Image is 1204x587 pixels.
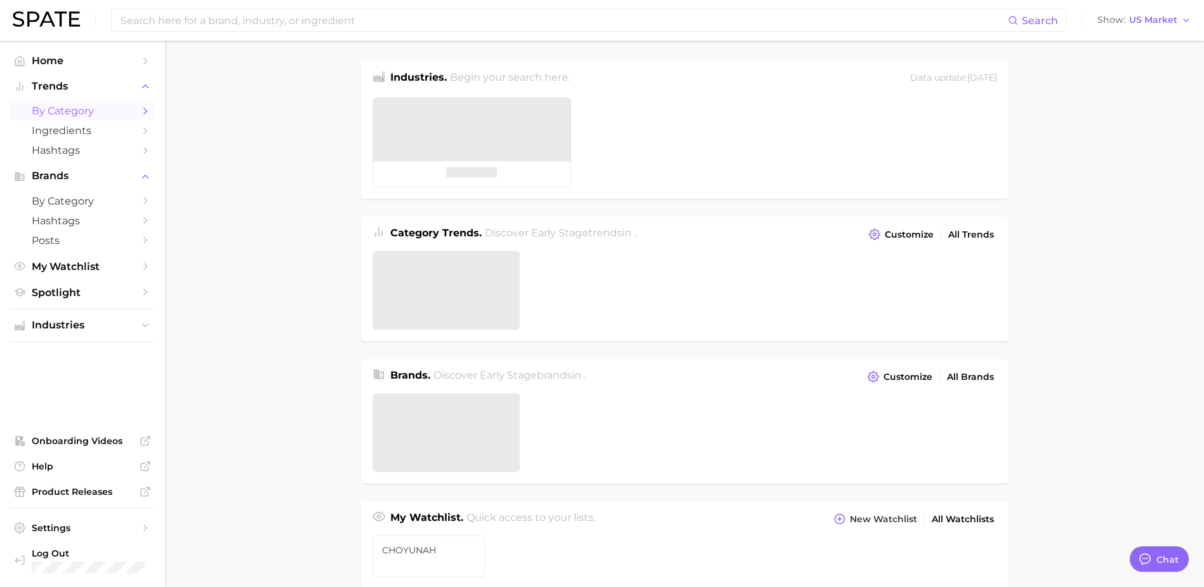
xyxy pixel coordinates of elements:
[10,231,155,250] a: Posts
[485,227,636,239] span: Discover Early Stage trends in .
[10,166,155,186] button: Brands
[1022,15,1058,27] span: Search
[32,170,133,182] span: Brands
[831,510,920,528] button: New Watchlist
[932,514,994,525] span: All Watchlists
[32,105,133,117] span: by Category
[10,191,155,211] a: by Category
[10,140,155,160] a: Hashtags
[32,215,133,227] span: Hashtags
[866,226,936,243] button: Customize
[390,227,482,239] span: Category Trends .
[929,511,997,528] a: All Watchlists
[13,11,80,27] img: SPATE
[10,518,155,537] a: Settings
[1129,17,1177,24] span: US Market
[910,70,997,87] div: Data update: [DATE]
[32,55,133,67] span: Home
[10,283,155,302] a: Spotlight
[10,544,155,577] a: Log out. Currently logged in with e-mail jek@cosmax.com.
[10,121,155,140] a: Ingredients
[1097,17,1125,24] span: Show
[944,368,997,386] a: All Brands
[433,369,586,381] span: Discover Early Stage brands in .
[382,545,476,555] span: CHOYUNAH
[373,536,486,577] a: CHOYUNAH
[32,81,133,92] span: Trends
[32,195,133,207] span: by Category
[32,435,133,447] span: Onboarding Videos
[1094,12,1194,29] button: ShowUS Market
[390,369,430,381] span: Brands .
[948,229,994,240] span: All Trends
[10,211,155,231] a: Hashtags
[10,457,155,476] a: Help
[32,260,133,273] span: My Watchlist
[10,257,155,276] a: My Watchlist
[32,320,133,331] span: Industries
[32,548,145,559] span: Log Out
[883,372,932,382] span: Customize
[119,10,1008,31] input: Search here for a brand, industry, or ingredient
[945,226,997,243] a: All Trends
[466,510,595,528] h2: Quick access to your lists.
[32,125,133,137] span: Ingredients
[885,229,934,240] span: Customize
[10,431,155,450] a: Onboarding Videos
[947,372,994,382] span: All Brands
[32,486,133,497] span: Product Releases
[32,522,133,534] span: Settings
[390,510,463,528] h1: My Watchlist.
[390,70,447,87] h1: Industries.
[10,482,155,501] a: Product Releases
[32,234,133,246] span: Posts
[32,461,133,472] span: Help
[450,70,570,87] h2: Begin your search here.
[864,368,935,386] button: Customize
[10,316,155,335] button: Industries
[10,51,155,71] a: Home
[32,144,133,156] span: Hashtags
[32,287,133,299] span: Spotlight
[10,101,155,121] a: by Category
[850,514,917,525] span: New Watchlist
[10,77,155,96] button: Trends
